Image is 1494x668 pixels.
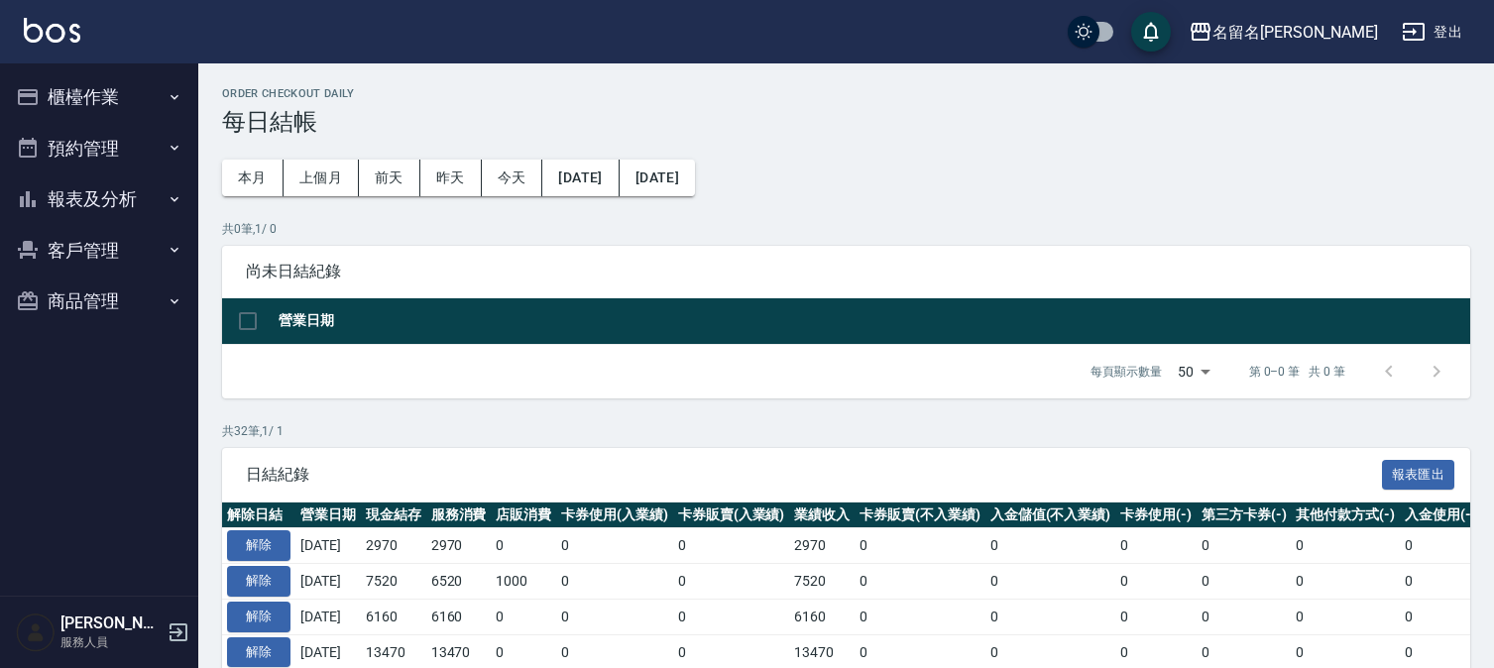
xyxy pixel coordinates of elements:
p: 共 0 筆, 1 / 0 [222,220,1470,238]
div: 名留名[PERSON_NAME] [1212,20,1378,45]
p: 共 32 筆, 1 / 1 [222,422,1470,440]
td: 0 [1291,528,1400,564]
td: 7520 [361,564,426,600]
td: 0 [556,528,673,564]
button: 本月 [222,160,284,196]
button: 解除 [227,602,290,632]
a: 報表匯出 [1382,464,1455,483]
button: 預約管理 [8,123,190,174]
th: 卡券販賣(入業績) [673,502,790,528]
td: 0 [1291,599,1400,634]
td: [DATE] [295,599,361,634]
div: 50 [1170,345,1217,398]
td: 0 [491,599,556,634]
td: 6160 [361,599,426,634]
p: 每頁顯示數量 [1091,363,1162,381]
td: 0 [673,528,790,564]
th: 第三方卡券(-) [1197,502,1292,528]
td: 0 [673,564,790,600]
td: 0 [985,528,1116,564]
th: 入金儲值(不入業績) [985,502,1116,528]
button: 今天 [482,160,543,196]
button: 上個月 [284,160,359,196]
td: 0 [855,599,985,634]
button: 報表匯出 [1382,460,1455,491]
td: 0 [855,528,985,564]
th: 卡券使用(-) [1115,502,1197,528]
span: 日結紀錄 [246,465,1382,485]
img: Logo [24,18,80,43]
button: 前天 [359,160,420,196]
td: 0 [673,599,790,634]
button: 客戶管理 [8,225,190,277]
p: 服務人員 [60,633,162,651]
td: 0 [1291,564,1400,600]
button: 報表及分析 [8,173,190,225]
td: 6160 [426,599,492,634]
button: 商品管理 [8,276,190,327]
td: 0 [1115,528,1197,564]
h3: 每日結帳 [222,108,1470,136]
th: 店販消費 [491,502,556,528]
td: 0 [556,599,673,634]
td: [DATE] [295,564,361,600]
td: 6160 [789,599,855,634]
button: 櫃檯作業 [8,71,190,123]
td: 1000 [491,564,556,600]
th: 營業日期 [274,298,1470,345]
td: 2970 [426,528,492,564]
td: 0 [1115,564,1197,600]
button: 解除 [227,530,290,561]
td: 2970 [789,528,855,564]
span: 尚未日結紀錄 [246,262,1446,281]
th: 入金使用(-) [1400,502,1481,528]
td: 6520 [426,564,492,600]
button: 名留名[PERSON_NAME] [1181,12,1386,53]
th: 卡券販賣(不入業績) [855,502,985,528]
p: 第 0–0 筆 共 0 筆 [1249,363,1345,381]
img: Person [16,612,56,652]
th: 服務消費 [426,502,492,528]
th: 卡券使用(入業績) [556,502,673,528]
h5: [PERSON_NAME] [60,613,162,633]
td: 0 [491,528,556,564]
td: 0 [985,599,1116,634]
td: 0 [1197,599,1292,634]
button: [DATE] [620,160,695,196]
td: 0 [1115,599,1197,634]
button: [DATE] [542,160,619,196]
td: [DATE] [295,528,361,564]
button: save [1131,12,1171,52]
button: 解除 [227,566,290,597]
th: 解除日結 [222,502,295,528]
td: 0 [1400,564,1481,600]
td: 0 [556,564,673,600]
th: 其他付款方式(-) [1291,502,1400,528]
th: 營業日期 [295,502,361,528]
th: 業績收入 [789,502,855,528]
th: 現金結存 [361,502,426,528]
button: 昨天 [420,160,482,196]
h2: Order checkout daily [222,87,1470,100]
td: 0 [1400,528,1481,564]
td: 0 [1197,528,1292,564]
td: 0 [1400,599,1481,634]
td: 7520 [789,564,855,600]
td: 0 [1197,564,1292,600]
button: 解除 [227,637,290,668]
td: 0 [855,564,985,600]
td: 2970 [361,528,426,564]
button: 登出 [1394,14,1470,51]
td: 0 [985,564,1116,600]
